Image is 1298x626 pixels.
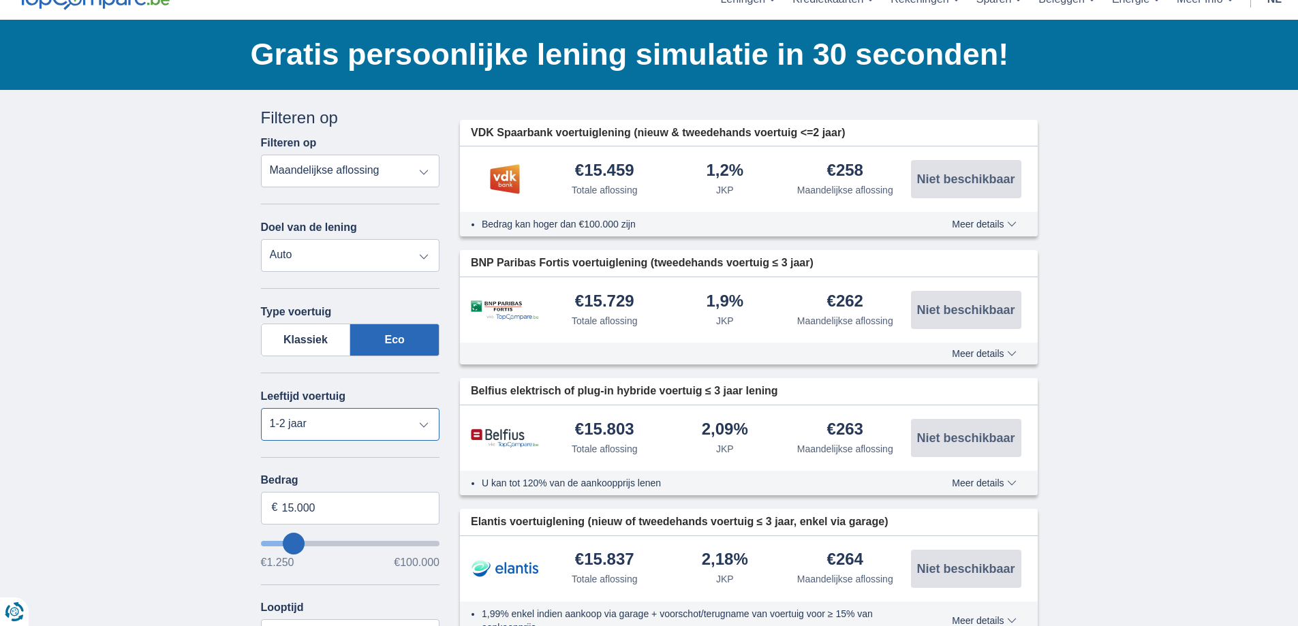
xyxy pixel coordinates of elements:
span: BNP Paribas Fortis voertuiglening (tweedehands voertuig ≤ 3 jaar) [471,255,814,271]
img: product.pl.alt BNP Paribas Fortis [471,300,539,320]
button: Niet beschikbaar [911,550,1021,588]
button: Meer details [942,478,1026,488]
button: Niet beschikbaar [911,419,1021,457]
div: €264 [827,551,863,569]
input: wantToBorrow [261,541,440,546]
li: U kan tot 120% van de aankoopprijs lenen [482,476,902,490]
button: Meer details [942,615,1026,626]
div: JKP [716,183,734,197]
span: VDK Spaarbank voertuiglening (nieuw & tweedehands voertuig <=2 jaar) [471,125,845,141]
button: Meer details [942,348,1026,359]
button: Meer details [942,219,1026,230]
label: Looptijd [261,601,304,614]
img: product.pl.alt Elantis [471,552,539,586]
div: JKP [716,442,734,456]
label: Filteren op [261,137,317,149]
div: €263 [827,421,863,439]
div: €15.459 [575,162,634,181]
div: Maandelijkse aflossing [797,183,893,197]
img: product.pl.alt Belfius [471,428,539,448]
label: Bedrag [261,474,440,486]
span: Meer details [952,349,1016,358]
div: €258 [827,162,863,181]
span: Meer details [952,478,1016,488]
span: Niet beschikbaar [916,304,1015,316]
span: €1.250 [261,557,294,568]
label: Doel van de lening [261,221,357,234]
span: Belfius elektrisch of plug-in hybride voertuig ≤ 3 jaar lening [471,384,778,399]
span: Niet beschikbaar [916,432,1015,444]
div: Filteren op [261,106,440,129]
div: 2,18% [702,551,748,569]
span: € [272,500,278,516]
span: €100.000 [394,557,439,568]
span: Meer details [952,616,1016,625]
span: Niet beschikbaar [916,173,1015,185]
span: Meer details [952,219,1016,229]
label: Klassiek [261,324,351,356]
button: Niet beschikbaar [911,291,1021,329]
span: Elantis voertuiglening (nieuw of tweedehands voertuig ≤ 3 jaar, enkel via garage) [471,514,888,530]
div: Maandelijkse aflossing [797,572,893,586]
div: Totale aflossing [572,572,638,586]
button: Niet beschikbaar [911,160,1021,198]
img: product.pl.alt VDK bank [471,162,539,196]
div: Totale aflossing [572,314,638,328]
div: €15.837 [575,551,634,569]
div: €15.729 [575,293,634,311]
li: Bedrag kan hoger dan €100.000 zijn [482,217,902,231]
div: JKP [716,572,734,586]
div: €15.803 [575,421,634,439]
div: Totale aflossing [572,442,638,456]
div: JKP [716,314,734,328]
div: 1,2% [706,162,743,181]
div: 1,9% [706,293,743,311]
label: Leeftijd voertuig [261,390,345,403]
div: Maandelijkse aflossing [797,442,893,456]
div: Totale aflossing [572,183,638,197]
div: €262 [827,293,863,311]
label: Type voertuig [261,306,332,318]
div: 2,09% [702,421,748,439]
span: Niet beschikbaar [916,563,1015,575]
div: Maandelijkse aflossing [797,314,893,328]
h1: Gratis persoonlijke lening simulatie in 30 seconden! [251,33,1038,76]
label: Eco [350,324,439,356]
